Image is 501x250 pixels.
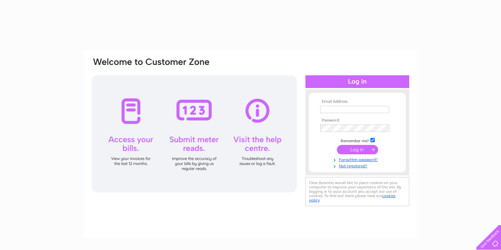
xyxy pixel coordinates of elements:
[320,162,396,169] a: Not registered?
[318,118,396,123] th: Password:
[318,99,396,104] th: Email Address:
[309,193,396,202] a: cookies policy
[305,177,409,206] div: Clear Business would like to place cookies on your computer to improve your experience of the sit...
[320,156,396,162] a: Forgotten password?
[337,145,378,154] input: Submit
[318,137,396,144] td: Remember me?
